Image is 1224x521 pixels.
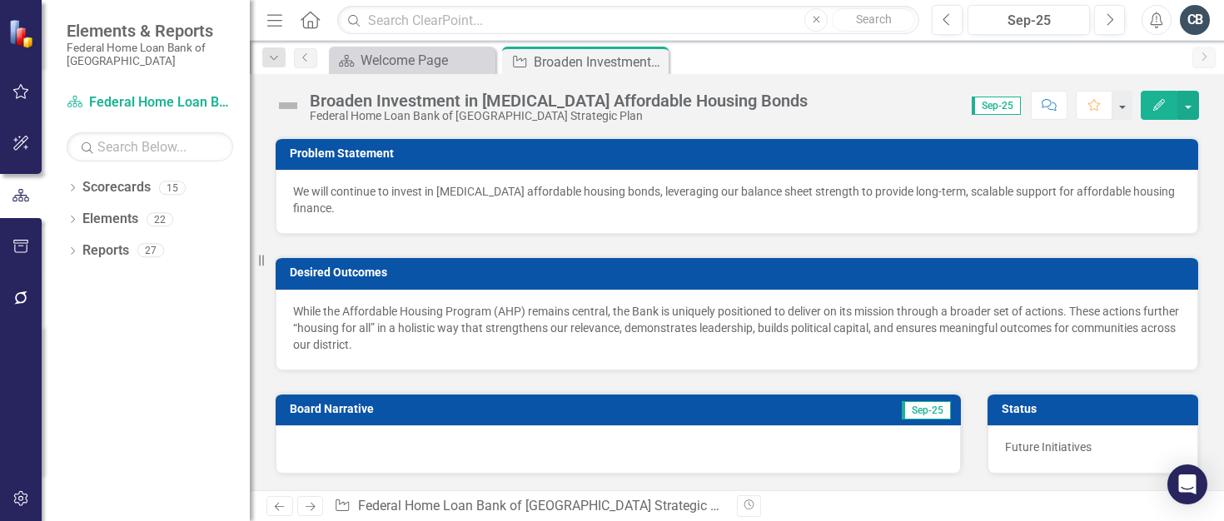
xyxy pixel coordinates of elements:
[290,147,1190,160] h3: Problem Statement
[82,178,151,197] a: Scorecards
[290,403,703,415] h3: Board Narrative
[147,212,173,226] div: 22
[82,210,138,229] a: Elements
[310,92,808,110] div: Broaden Investment in [MEDICAL_DATA] Affordable Housing Bonds
[67,21,233,41] span: Elements & Reports
[159,181,186,195] div: 15
[8,19,37,48] img: ClearPoint Strategy
[67,41,233,68] small: Federal Home Loan Bank of [GEOGRAPHIC_DATA]
[82,241,129,260] a: Reports
[534,52,664,72] div: Broaden Investment in [MEDICAL_DATA] Affordable Housing Bonds
[290,266,1190,279] h3: Desired Outcomes
[358,498,737,514] a: Federal Home Loan Bank of [GEOGRAPHIC_DATA] Strategic Plan
[968,5,1090,35] button: Sep-25
[310,110,808,122] div: Federal Home Loan Bank of [GEOGRAPHIC_DATA] Strategic Plan
[293,303,1181,353] p: While the Affordable Housing Program (AHP) remains central, the Bank is uniquely positioned to de...
[1005,440,1092,454] span: Future Initiatives
[972,97,1021,115] span: Sep-25
[275,92,301,119] img: Not Defined
[67,93,233,112] a: Federal Home Loan Bank of [GEOGRAPHIC_DATA] Strategic Plan
[337,6,919,35] input: Search ClearPoint...
[293,183,1181,216] p: We will continue to invest in [MEDICAL_DATA] affordable housing bonds, leveraging our balance she...
[902,401,951,419] span: Sep-25
[1180,5,1210,35] button: CB
[856,12,892,26] span: Search
[973,11,1084,31] div: Sep-25
[137,244,164,258] div: 27
[832,8,915,32] button: Search
[361,50,491,71] div: Welcome Page
[334,497,724,516] div: » »
[1002,403,1190,415] h3: Status
[1167,464,1207,504] div: Open Intercom Messenger
[333,50,491,71] a: Welcome Page
[67,132,233,161] input: Search Below...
